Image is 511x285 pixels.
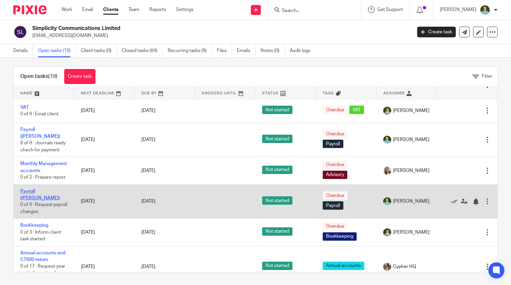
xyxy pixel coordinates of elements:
td: [DATE] [74,219,135,246]
td: [DATE] [74,99,135,123]
a: Mark as done [451,198,461,205]
a: Client tasks (0) [81,44,117,57]
td: [DATE] [74,123,135,157]
img: pcwCs64t.jpeg [383,107,391,115]
span: Not started [262,196,292,205]
span: Tags [323,91,334,95]
span: Cypher HQ [393,263,416,270]
a: Closed tasks (64) [122,44,163,57]
img: A9EA1D9F-5CC4-4D49-85F1-B1749FAF3577.jpeg [383,263,391,271]
span: 0 of 17 · Request year end information from client [20,264,65,283]
a: Work [62,6,72,13]
span: [DATE] [141,199,155,204]
span: (19) [48,74,58,79]
span: Get Support [377,7,403,12]
a: Payroll ([PERSON_NAME]) [20,127,60,139]
img: U9kDOIcY.jpeg [383,197,391,205]
td: [DATE] [74,184,135,219]
a: Notes (0) [260,44,285,57]
span: 0 of 9 · Request payroll changes [20,202,67,214]
a: Email [82,6,93,13]
span: 0 of 3 · Inform client task started [20,230,61,242]
a: Create task [417,27,456,37]
a: Open tasks (19) [38,44,76,57]
img: U9kDOIcY.jpeg [383,136,391,144]
span: [PERSON_NAME] [393,136,429,143]
p: [EMAIL_ADDRESS][DOMAIN_NAME] [32,32,407,39]
a: Files [217,44,232,57]
span: Overdue [323,191,348,200]
span: [DATE] [141,264,155,269]
a: Audit logs [290,44,315,57]
span: Overdue [323,106,348,114]
h1: Open tasks [20,73,58,80]
a: Team [128,6,139,13]
input: Search [281,8,341,14]
span: Not started [262,106,292,114]
a: Bookkeeping [20,223,48,228]
span: VAT [349,106,364,114]
span: 8 of 9 · Journals ready check for payment [20,141,66,152]
span: [DATE] [141,230,155,235]
span: 0 of 2 · Prepare report [20,175,66,180]
span: Overdue [323,161,348,169]
a: Clients [103,6,118,13]
span: [DATE] [141,168,155,173]
span: Not started [262,135,292,143]
a: Emails [237,44,255,57]
a: Settings [176,6,194,13]
a: Details [13,44,33,57]
span: 0 of 9 · Email client [20,112,59,116]
span: Status [262,91,279,95]
img: svg%3E [13,25,27,39]
span: Not started [262,166,292,174]
a: VAT [20,105,29,110]
span: [PERSON_NAME] [393,198,429,205]
span: Payroll [323,140,343,148]
span: [DATE] [141,137,155,142]
a: Recurring tasks (9) [168,44,212,57]
span: Overdue [323,222,348,231]
span: [DATE] [141,108,155,113]
span: Not started [262,262,292,270]
a: Monthly Management accounts [20,161,67,173]
a: Create task [64,69,95,84]
img: IMG_9257.jpg [383,167,391,175]
img: pcwCs64t.jpeg [383,228,391,236]
span: Snoozed Until [202,91,237,95]
span: Overdue [323,130,348,138]
span: Advisory [323,171,347,179]
span: [PERSON_NAME] [393,107,429,114]
img: U9kDOIcY.jpeg [480,5,490,15]
span: Not started [262,227,292,236]
a: Annual accounts and CT600 return [20,251,65,262]
span: Bookkeeping [323,232,357,241]
a: Payroll ([PERSON_NAME]) [20,189,60,200]
span: Annual accounts [323,262,364,270]
span: [PERSON_NAME] [393,167,429,174]
span: Filter [482,74,492,79]
p: [PERSON_NAME] [440,6,476,13]
h2: Simplicity Communications Limited [32,25,332,32]
a: Reports [149,6,166,13]
span: Payroll [323,201,343,210]
td: [DATE] [74,157,135,184]
span: [PERSON_NAME] [393,229,429,236]
img: Pixie [13,5,47,14]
